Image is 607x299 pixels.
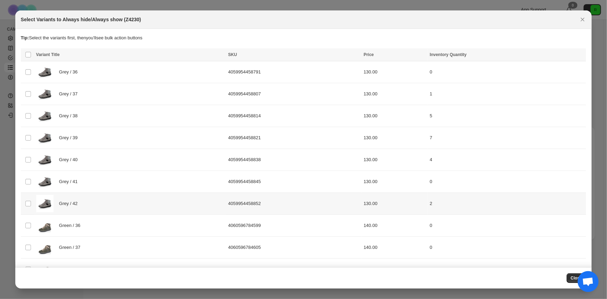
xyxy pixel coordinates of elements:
td: 4059954458791 [226,61,362,83]
td: 4059954458814 [226,105,362,127]
td: 140.00 [361,259,428,281]
td: 130.00 [361,83,428,105]
td: 4059954458807 [226,83,362,105]
img: Z4230-40-220-a_667330dea20ef.jpg [36,107,54,125]
img: Z4230-54-223-a1_667330e3043b8.jpg [36,261,54,278]
img: Z4230-40-220-a_667330dea20ef.jpg [36,195,54,212]
td: 4 [428,149,586,171]
td: 130.00 [361,127,428,149]
img: Z4230-40-220-a_667330dea20ef.jpg [36,129,54,147]
span: Grey / 38 [59,112,81,119]
span: Green / 36 [59,222,84,229]
img: Z4230-54-223-a1_667330e3043b8.jpg [36,217,54,234]
span: Green / 37 [59,244,84,251]
td: 1 [428,83,586,105]
td: 4059954458838 [226,149,362,171]
button: Close [578,15,588,24]
td: 130.00 [361,105,428,127]
td: 4059954458852 [226,193,362,215]
td: 0 [428,171,586,193]
img: Z4230-40-220-a_667330dea20ef.jpg [36,63,54,81]
td: 4060596784599 [226,215,362,237]
td: 0 [428,215,586,237]
span: Grey / 40 [59,156,81,163]
td: 130.00 [361,61,428,83]
span: Grey / 41 [59,178,81,185]
td: 130.00 [361,149,428,171]
h2: Select Variants to Always hide/Always show (Z4230) [21,16,141,23]
span: SKU [228,52,237,57]
span: Variant Title [36,52,60,57]
td: 0 [428,61,586,83]
td: 4059954458821 [226,127,362,149]
strong: Tip: [21,35,29,40]
img: Z4230-40-220-a_667330dea20ef.jpg [36,85,54,103]
img: Z4230-40-220-a_667330dea20ef.jpg [36,173,54,190]
span: Green / 38 [59,266,84,273]
img: Z4230-40-220-a_667330dea20ef.jpg [36,151,54,168]
span: Grey / 42 [59,200,81,207]
span: Grey / 37 [59,91,81,97]
span: Grey / 36 [59,69,81,76]
td: 5 [428,105,586,127]
img: Z4230-54-223-a1_667330e3043b8.jpg [36,239,54,256]
button: Close [567,273,586,283]
td: 7 [428,127,586,149]
span: Price [364,52,374,57]
td: 140.00 [361,237,428,259]
td: 0 [428,259,586,281]
td: 4059954458845 [226,171,362,193]
span: Grey / 39 [59,134,81,141]
div: Open chat [578,271,599,292]
td: 140.00 [361,215,428,237]
p: Select the variants first, then you'll see bulk action buttons [21,34,586,41]
td: 4060596784605 [226,237,362,259]
span: Inventory Quantity [430,52,467,57]
td: 4060596784612 [226,259,362,281]
td: 130.00 [361,171,428,193]
td: 130.00 [361,193,428,215]
td: 0 [428,237,586,259]
span: Close [571,275,582,281]
td: 2 [428,193,586,215]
